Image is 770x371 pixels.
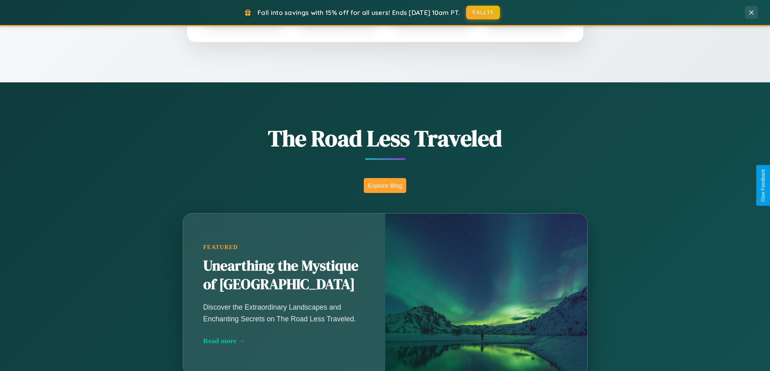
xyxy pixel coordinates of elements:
h1: The Road Less Traveled [143,123,628,154]
button: FALL15 [466,6,500,19]
div: Give Feedback [760,169,766,202]
div: Featured [203,244,365,251]
button: Explore Blog [364,178,406,193]
h2: Unearthing the Mystique of [GEOGRAPHIC_DATA] [203,257,365,294]
div: Read more → [203,337,365,345]
p: Discover the Extraordinary Landscapes and Enchanting Secrets on The Road Less Traveled. [203,302,365,324]
span: Fall into savings with 15% off for all users! Ends [DATE] 10am PT. [257,8,460,17]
